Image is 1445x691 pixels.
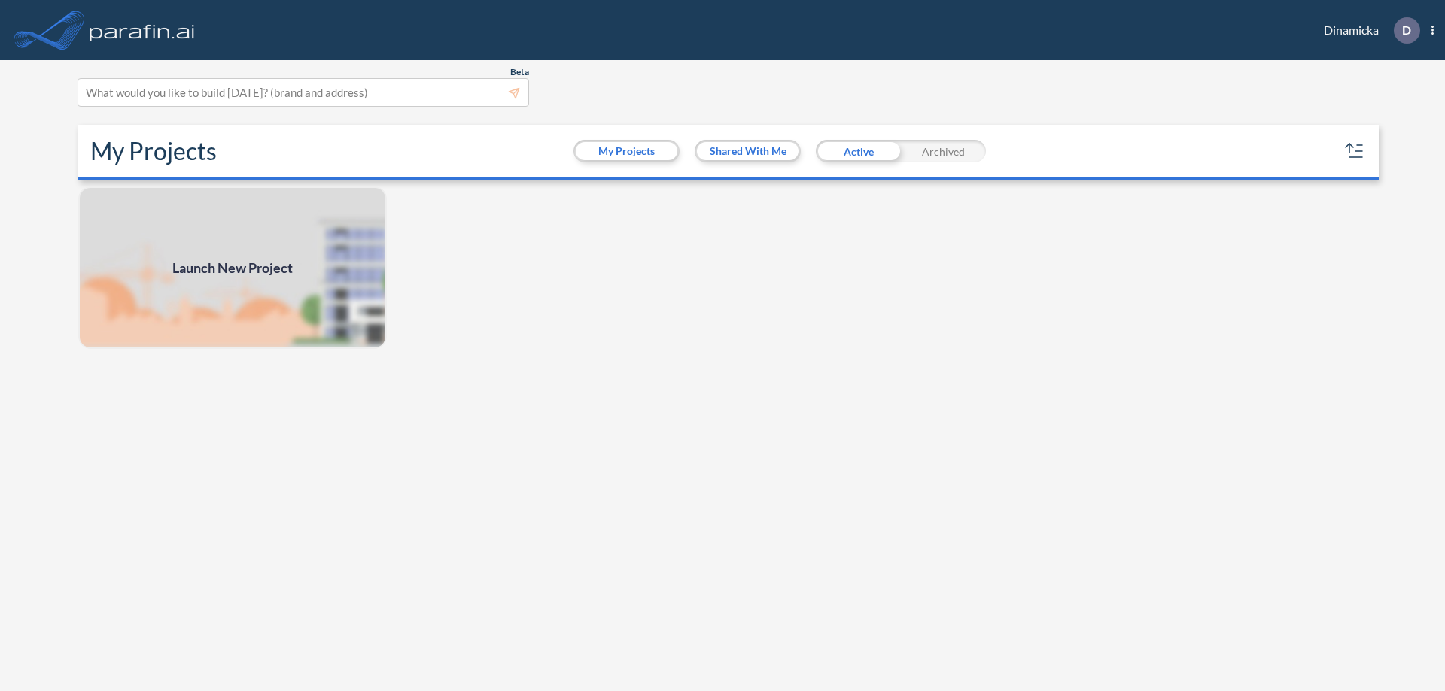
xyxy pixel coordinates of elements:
[510,66,529,78] span: Beta
[78,186,387,349] a: Launch New Project
[1343,139,1367,163] button: sort
[87,15,198,45] img: logo
[172,258,293,278] span: Launch New Project
[78,186,387,349] img: add
[816,140,901,162] div: Active
[697,142,799,160] button: Shared With Me
[90,137,217,165] h2: My Projects
[576,142,677,160] button: My Projects
[1402,23,1411,37] p: D
[1301,17,1434,44] div: Dinamicka
[901,140,986,162] div: Archived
